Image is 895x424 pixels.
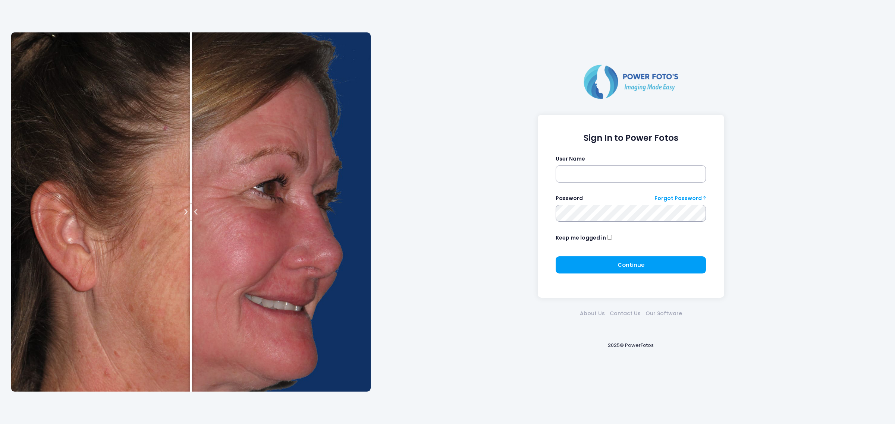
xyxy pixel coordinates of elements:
[556,155,585,163] label: User Name
[643,310,684,317] a: Our Software
[654,194,706,202] a: Forgot Password ?
[556,133,706,143] h1: Sign In to Power Fotos
[577,310,607,317] a: About Us
[556,194,583,202] label: Password
[607,310,643,317] a: Contact Us
[556,234,606,242] label: Keep me logged in
[556,256,706,273] button: Continue
[618,261,644,269] span: Continue
[581,63,681,100] img: Logo
[378,330,884,361] div: 2025© PowerFotos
